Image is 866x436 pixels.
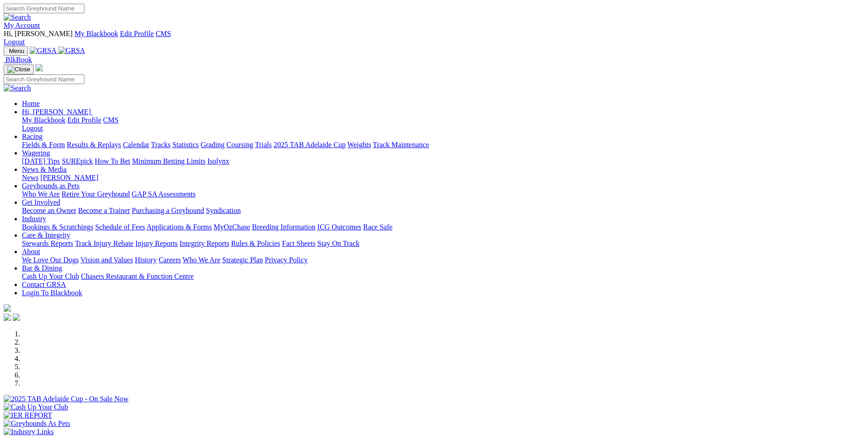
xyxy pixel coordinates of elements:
a: Retire Your Greyhound [62,190,130,198]
input: Search [4,74,84,84]
a: Logout [22,124,43,132]
a: Track Injury Rebate [75,239,133,247]
div: Greyhounds as Pets [22,190,862,198]
a: [PERSON_NAME] [40,174,98,181]
img: logo-grsa-white.png [4,304,11,312]
img: Search [4,13,31,21]
a: Vision and Values [80,256,133,264]
a: Purchasing a Greyhound [132,207,204,214]
img: Close [7,66,30,73]
a: News [22,174,38,181]
img: 2025 TAB Adelaide Cup - On Sale Now [4,395,129,403]
span: Hi, [PERSON_NAME] [22,108,91,116]
a: Privacy Policy [265,256,308,264]
a: CMS [156,30,171,37]
a: Who We Are [22,190,60,198]
div: Hi, [PERSON_NAME] [22,116,862,133]
a: Get Involved [22,198,60,206]
img: GRSA [58,47,85,55]
div: My Account [4,30,862,46]
input: Search [4,4,84,13]
a: Statistics [173,141,199,149]
a: Rules & Policies [231,239,280,247]
a: Syndication [206,207,241,214]
a: Tracks [151,141,171,149]
a: Breeding Information [252,223,315,231]
a: How To Bet [95,157,131,165]
div: Bar & Dining [22,272,862,281]
div: Racing [22,141,862,149]
a: SUREpick [62,157,93,165]
img: Cash Up Your Club [4,403,68,411]
span: BlkBook [5,56,32,64]
a: Careers [158,256,181,264]
a: Greyhounds as Pets [22,182,79,190]
div: News & Media [22,174,862,182]
a: Schedule of Fees [95,223,145,231]
a: Weights [347,141,371,149]
a: About [22,248,40,255]
a: My Blackbook [74,30,118,37]
a: BlkBook [4,56,32,64]
a: News & Media [22,165,67,173]
a: My Blackbook [22,116,66,124]
a: Who We Are [183,256,220,264]
a: 2025 TAB Adelaide Cup [273,141,346,149]
a: Home [22,100,40,107]
a: Become a Trainer [78,207,130,214]
a: Edit Profile [68,116,101,124]
a: Racing [22,133,42,140]
img: twitter.svg [13,314,20,321]
a: My Account [4,21,40,29]
a: Become an Owner [22,207,76,214]
div: Industry [22,223,862,231]
a: Contact GRSA [22,281,66,288]
a: [DATE] Tips [22,157,60,165]
a: Logout [4,38,25,46]
a: Coursing [226,141,253,149]
a: Cash Up Your Club [22,272,79,280]
a: Isolynx [207,157,229,165]
img: Greyhounds As Pets [4,420,70,428]
a: Hi, [PERSON_NAME] [22,108,93,116]
img: IER REPORT [4,411,52,420]
a: History [135,256,157,264]
a: Results & Replays [67,141,121,149]
a: Login To Blackbook [22,289,82,297]
div: Care & Integrity [22,239,862,248]
a: Applications & Forms [147,223,212,231]
a: CMS [103,116,119,124]
img: GRSA [30,47,57,55]
a: ICG Outcomes [317,223,361,231]
a: Minimum Betting Limits [132,157,205,165]
a: Trials [255,141,272,149]
a: Fields & Form [22,141,65,149]
a: Grading [201,141,225,149]
a: Track Maintenance [373,141,429,149]
a: Bookings & Scratchings [22,223,93,231]
a: Stewards Reports [22,239,73,247]
a: Bar & Dining [22,264,62,272]
a: Care & Integrity [22,231,70,239]
div: Wagering [22,157,862,165]
div: About [22,256,862,264]
a: We Love Our Dogs [22,256,79,264]
a: Wagering [22,149,50,157]
img: Search [4,84,31,92]
a: Edit Profile [120,30,154,37]
a: GAP SA Assessments [132,190,196,198]
a: Fact Sheets [282,239,315,247]
a: Calendar [123,141,149,149]
a: Chasers Restaurant & Function Centre [81,272,194,280]
span: Hi, [PERSON_NAME] [4,30,73,37]
a: Industry [22,215,46,223]
a: MyOzChase [214,223,250,231]
img: Industry Links [4,428,54,436]
span: Menu [9,48,24,54]
a: Stay On Track [317,239,359,247]
a: Race Safe [363,223,392,231]
a: Integrity Reports [179,239,229,247]
img: logo-grsa-white.png [36,64,43,71]
a: Injury Reports [135,239,178,247]
div: Get Involved [22,207,862,215]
